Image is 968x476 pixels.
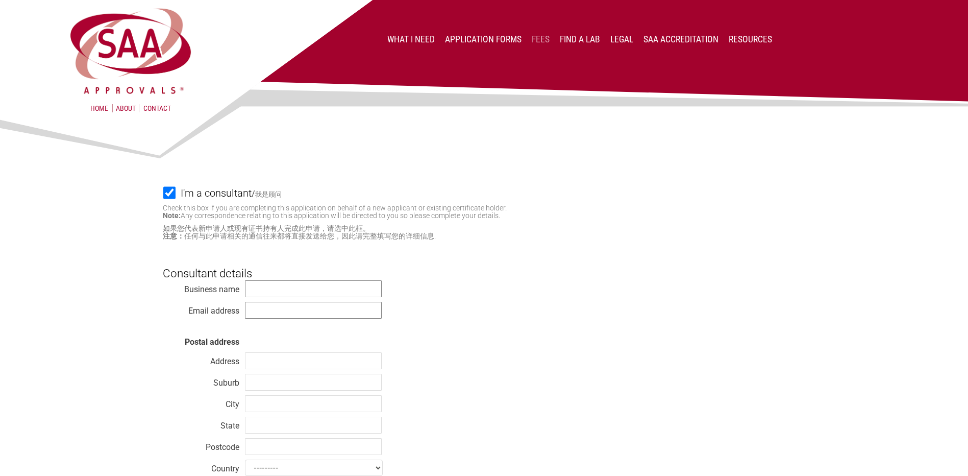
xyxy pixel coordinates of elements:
[163,461,239,471] div: Country
[163,211,181,220] strong: Note:
[163,232,184,240] strong: 注意：
[163,249,806,280] h3: Consultant details
[163,375,239,386] div: Suburb
[643,34,718,44] a: SAA Accreditation
[163,418,239,429] div: State
[387,34,435,44] a: What I Need
[181,187,806,199] label: /
[163,440,239,450] div: Postcode
[143,104,171,112] a: Contact
[729,34,772,44] a: Resources
[163,225,806,240] small: 如果您代表新申请人或现有证书持有人完成此申请，请选中此框。 任何与此申请相关的通信往来都将直接发送给您，因此请完整填写您的详细信息.
[163,282,239,292] div: Business name
[163,204,507,220] small: Check this box if you are completing this application on behalf of a new applicant or existing ce...
[532,34,550,44] a: Fees
[181,182,252,204] h4: I'm a consultant
[112,104,139,112] a: About
[90,104,108,112] a: Home
[185,337,239,347] strong: Postal address
[163,354,239,364] div: Address
[163,397,239,407] div: City
[68,6,194,96] img: SAA Approvals
[445,34,522,44] a: Application Forms
[610,34,633,44] a: Legal
[255,191,282,198] small: 我是顾问
[163,303,239,314] div: Email address
[560,34,600,44] a: Find a lab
